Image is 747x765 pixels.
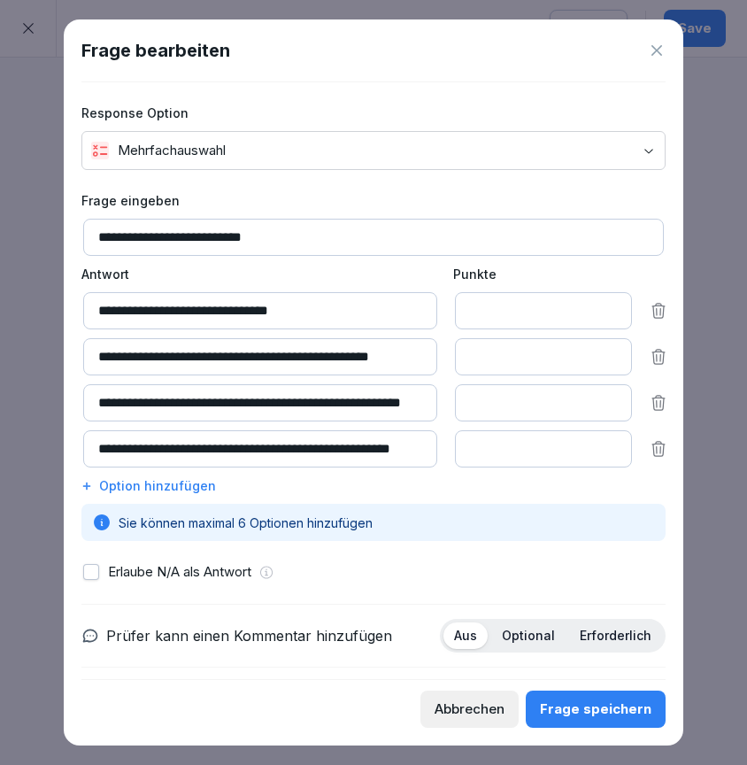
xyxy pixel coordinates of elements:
div: Abbrechen [435,699,504,719]
p: Erforderlich [580,628,651,644]
label: Response Option [81,104,666,122]
button: Abbrechen [420,691,519,728]
div: Frage speichern [540,699,651,719]
h1: Frage bearbeiten [81,37,230,64]
div: Sie können maximal 6 Optionen hinzufügen [81,504,666,541]
label: Frage eingeben [81,191,666,210]
p: Optional [502,628,555,644]
p: Prüfer kann einen Kommentar hinzufügen [106,625,392,646]
p: Punkte [453,265,630,283]
div: Option hinzufügen [81,476,666,495]
p: Antwort [81,265,435,283]
p: Erlaube N/A als Antwort [108,562,251,583]
button: Frage speichern [526,691,666,728]
p: Aus [454,628,477,644]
